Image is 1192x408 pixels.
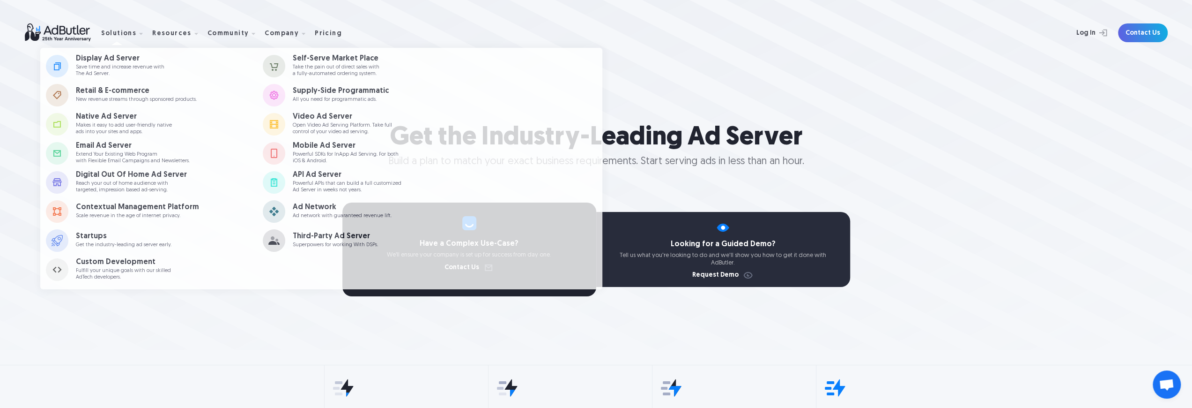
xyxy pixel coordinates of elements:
p: Open Video Ad Serving Platform. Take full control of your video ad serving. [293,122,392,135]
a: Video Ad Server Open Video Ad Serving Platform. Take fullcontrol of your video ad serving. [263,110,479,138]
a: Log In [1051,23,1112,42]
div: Display Ad Server [76,55,164,62]
p: Fulfill your unique goals with our skilled AdTech developers. [76,268,171,280]
p: Save time and increase revenue with The Ad Server. [76,64,164,76]
a: Contact Us [1118,23,1168,42]
a: Custom Development Fulfill your unique goals with our skilledAdTech developers. [46,256,262,284]
div: Pricing [315,30,342,37]
a: Mobile Ad Server Powerful SDKs for InApp Ad Serving. For bothiOS & Android. [263,139,479,167]
div: Mobile Ad Server [293,142,399,150]
div: Company [265,30,299,37]
div: Startups [76,233,171,240]
div: Self-Serve Market Place [293,55,379,62]
div: Supply-Side Programmatic [293,87,389,95]
div: Native Ad Server [76,113,172,121]
p: Extend Your Existing Web Program with Flexible Email Campaigns and Newsletters. [76,151,190,164]
a: Supply-Side Programmatic All you need for programmatic ads. [263,81,479,109]
div: Video Ad Server [293,113,392,121]
div: Solutions [101,30,137,37]
div: Digital Out Of Home Ad Server [76,171,187,179]
div: Third-Party Ad Server [293,233,378,240]
a: Ad Network Ad network with guaranteed revenue lift. [263,197,479,226]
p: Makes it easy to add user-friendly native ads into your sites and apps. [76,122,172,135]
p: Tell us what you're looking to do and we'll show you how to get it done with AdButler. [596,252,850,266]
p: All you need for programmatic ads. [293,97,389,103]
p: Superpowers for working With DSPs. [293,242,378,248]
div: Custom Development [76,258,171,266]
a: Startups Get the industry-leading ad server early. [46,227,262,255]
div: Resources [152,30,192,37]
div: Email Ad Server [76,142,190,150]
div: Company [265,18,313,48]
div: Open chat [1153,370,1181,399]
a: Retail & E-commerce New revenue streams through sponsored products. [46,81,262,109]
a: Display Ad Server Save time and increase revenue withThe Ad Server. [46,52,262,80]
a: Third-Party Ad Server Superpowers for working With DSPs. [263,227,479,255]
div: Resources [152,18,206,48]
div: Community [207,18,263,48]
p: Powerful SDKs for InApp Ad Serving. For both iOS & Android. [293,151,399,164]
p: Ad network with guaranteed revenue lift. [293,213,392,219]
p: Get the industry-leading ad server early. [76,242,171,248]
p: New revenue streams through sponsored products. [76,97,197,103]
a: Digital Out Of Home Ad Server Reach your out of home audience withtargeted, impression based ad-s... [46,168,262,196]
a: Pricing [315,29,349,37]
div: Contextual Management Platform [76,204,199,211]
a: Contextual Management Platform Scale revenue in the age of internet privacy. [46,197,262,226]
div: Community [207,30,249,37]
h4: Looking for a Guided Demo? [596,241,850,248]
div: API Ad Server [293,171,401,179]
p: Powerful APIs that can build a full customized Ad Server in weeks not years. [293,181,401,193]
p: Scale revenue in the age of internet privacy. [76,213,199,219]
p: Take the pain out of direct sales with a fully-automated ordering system. [293,64,379,76]
a: Request Demo [692,272,754,279]
a: API Ad Server Powerful APIs that can build a full customizedAd Server in weeks not years. [263,168,479,196]
a: Native Ad Server Makes it easy to add user-friendly nativeads into your sites and apps. [46,110,262,138]
div: Ad Network [293,204,392,211]
div: Retail & E-commerce [76,87,197,95]
p: Reach your out of home audience with targeted, impression based ad-serving. [76,181,187,193]
nav: Solutions [40,48,602,289]
a: Self-Serve Market Place Take the pain out of direct sales witha fully-automated ordering system. [263,52,479,80]
div: Solutions [101,18,151,48]
a: Email Ad Server Extend Your Existing Web Programwith Flexible Email Campaigns and Newsletters. [46,139,262,167]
